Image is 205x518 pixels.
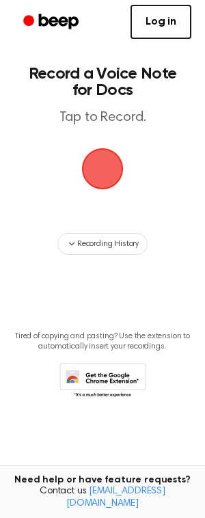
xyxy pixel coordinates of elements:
[25,66,180,98] h1: Record a Voice Note for Docs
[11,331,194,352] p: Tired of copying and pasting? Use the extension to automatically insert your recordings.
[57,233,148,255] button: Recording History
[8,486,197,510] span: Contact us
[131,5,191,39] a: Log in
[77,238,139,250] span: Recording History
[66,487,165,508] a: [EMAIL_ADDRESS][DOMAIN_NAME]
[25,109,180,126] p: Tap to Record.
[14,9,91,36] a: Beep
[82,148,123,189] img: Beep Logo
